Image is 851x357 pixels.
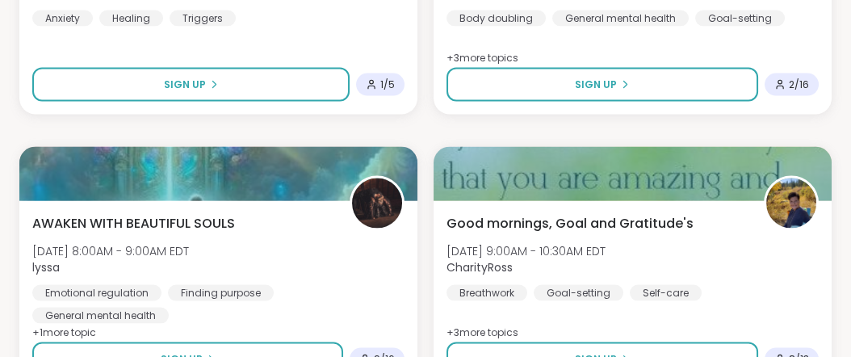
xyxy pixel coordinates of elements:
[789,78,809,91] span: 2 / 16
[695,10,785,27] div: Goal-setting
[446,285,527,301] div: Breathwork
[552,10,689,27] div: General mental health
[534,285,623,301] div: Goal-setting
[99,10,163,27] div: Healing
[32,243,189,259] span: [DATE] 8:00AM - 9:00AM EDT
[630,285,702,301] div: Self-care
[446,10,546,27] div: Body doubling
[446,214,694,233] span: Good mornings, Goal and Gratitude's
[766,178,816,229] img: CharityRoss
[170,10,236,27] div: Triggers
[32,68,350,102] button: Sign Up
[32,259,60,275] b: lyssa
[352,178,402,229] img: lyssa
[32,10,93,27] div: Anxiety
[575,78,617,92] span: Sign Up
[168,285,274,301] div: Finding purpose
[380,78,395,91] span: 1 / 5
[446,68,758,102] button: Sign Up
[32,285,161,301] div: Emotional regulation
[32,214,235,233] span: AWAKEN WITH BEAUTIFUL SOULS
[446,259,513,275] b: CharityRoss
[446,243,606,259] span: [DATE] 9:00AM - 10:30AM EDT
[32,308,169,324] div: General mental health
[164,78,206,92] span: Sign Up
